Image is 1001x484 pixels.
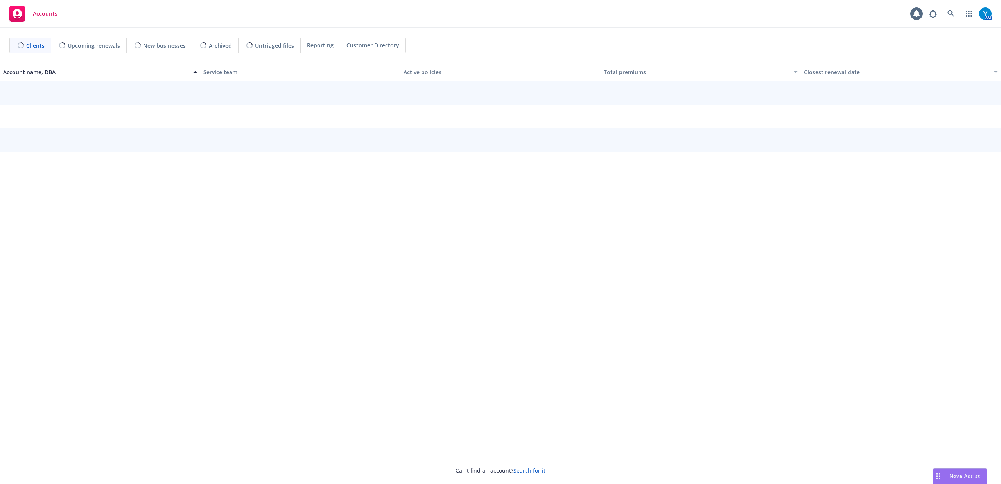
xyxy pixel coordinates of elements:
button: Total premiums [601,63,801,81]
a: Accounts [6,3,61,25]
div: Total premiums [604,68,789,76]
span: Accounts [33,11,57,17]
a: Report a Bug [925,6,941,22]
div: Service team [203,68,397,76]
img: photo [979,7,992,20]
div: Closest renewal date [804,68,989,76]
span: Archived [209,41,232,50]
button: Service team [200,63,400,81]
span: Can't find an account? [456,466,545,475]
span: Nova Assist [949,473,980,479]
span: Customer Directory [346,41,399,49]
span: Upcoming renewals [68,41,120,50]
div: Drag to move [933,469,943,484]
button: Nova Assist [933,468,987,484]
div: Account name, DBA [3,68,188,76]
span: Clients [26,41,45,50]
span: Untriaged files [255,41,294,50]
a: Search for it [513,467,545,474]
button: Closest renewal date [801,63,1001,81]
span: New businesses [143,41,186,50]
div: Active policies [404,68,597,76]
button: Active policies [400,63,601,81]
a: Switch app [961,6,977,22]
a: Search [943,6,959,22]
span: Reporting [307,41,334,49]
